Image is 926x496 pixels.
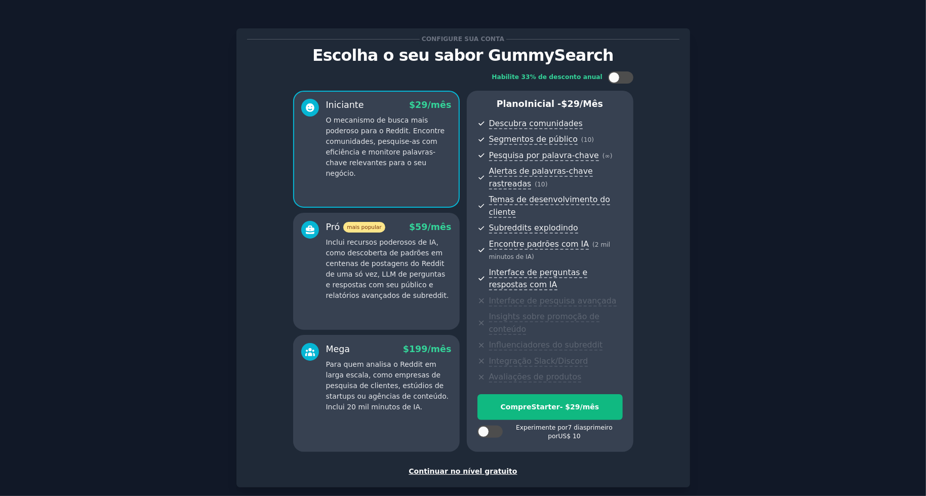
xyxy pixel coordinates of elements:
font: Avaliações de produtos [489,372,582,381]
font: ∞ [605,152,610,160]
font: ( [592,241,595,248]
font: Integração Slack/Discord [489,356,588,366]
font: $ [409,100,415,110]
font: Configure sua conta [422,36,504,43]
font: Habilite 33% de desconto anual [492,73,602,81]
font: ( [581,136,584,143]
font: ) [545,181,548,188]
font: Subreddits explodindo [489,223,578,233]
font: Compre [501,403,532,411]
font: 10 [537,181,545,188]
font: Insights sobre promoção de conteúdo [489,312,600,334]
font: 29 [415,100,427,110]
font: Continuar no nível gratuito [409,467,517,475]
font: Iniciante [326,100,364,110]
font: 29 [570,403,580,411]
font: Plano [497,99,525,109]
font: mais popular [347,224,381,230]
font: ) [532,253,534,260]
font: /mês [428,344,452,354]
font: /mês [428,100,452,110]
font: Temas de desenvolvimento do cliente [489,195,611,217]
font: O mecanismo de busca mais poderoso para o Reddit. Encontre comunidades, pesquise-as com eficiênci... [326,116,445,177]
font: Pesquisa por palavra-chave [489,150,599,160]
button: CompreStarter- $29/mês [477,394,623,420]
font: Inicial - [525,99,561,109]
font: /mês [580,99,603,109]
font: US$ 10 [558,433,581,440]
font: Alertas de palavras-chave rastreadas [489,166,593,188]
font: ( [602,152,605,160]
font: ) [610,152,613,160]
font: Para quem analisa o Reddit em larga escala, como empresas de pesquisa de clientes, estúdios de st... [326,360,449,411]
font: Experimente por [516,424,568,431]
font: Inclui recursos poderosos de IA, como descoberta de padrões em centenas de postagens do Reddit de... [326,238,449,299]
font: Interface de pesquisa avançada [489,296,617,306]
font: Interface de perguntas e respostas com IA [489,268,588,290]
font: $ [403,344,409,354]
font: Mega [326,344,350,354]
font: /mês [580,403,599,411]
font: ( [535,181,537,188]
font: 7 dias [568,424,587,431]
font: - $ [560,403,570,411]
font: Encontre padrões com IA [489,239,589,249]
font: Escolha o seu sabor GummySearch [312,46,614,64]
font: 2 mil minutos de IA [489,241,611,261]
font: Descubra comunidades [489,119,583,128]
font: 59 [415,222,427,232]
font: $ [409,222,415,232]
font: 29 [568,99,580,109]
font: $ [561,99,568,109]
font: 10 [584,136,592,143]
font: Pró [326,222,340,232]
font: /mês [428,222,452,232]
font: Starter [532,403,560,411]
font: ) [591,136,594,143]
font: 199 [409,344,428,354]
font: Segmentos de público [489,134,578,144]
font: Influenciadores do subreddit [489,340,603,350]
